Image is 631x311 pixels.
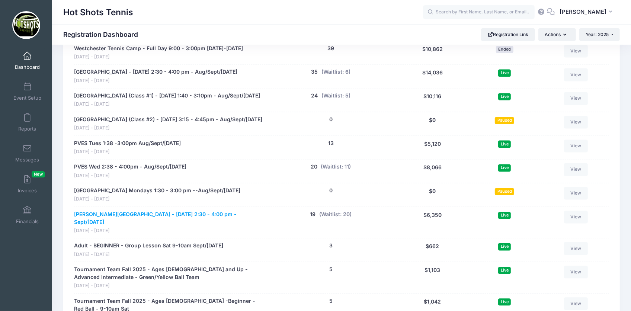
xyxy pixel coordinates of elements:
div: $8,066 [395,163,470,179]
div: $10,116 [395,92,470,108]
span: Live [498,212,511,219]
span: Year: 2025 [586,32,609,37]
a: Reports [10,109,45,135]
span: Financials [16,218,39,225]
span: [DATE] - [DATE] [74,148,181,155]
a: View [564,45,588,57]
span: Live [498,93,511,100]
button: Year: 2025 [579,28,620,41]
button: (Waitlist: 6) [321,68,350,76]
button: 0 [329,116,333,124]
a: InvoicesNew [10,171,45,197]
a: View [564,211,588,223]
span: Reports [18,126,36,132]
a: Event Setup [10,78,45,105]
div: $10,862 [395,45,470,61]
button: 39 [327,45,334,52]
a: [GEOGRAPHIC_DATA] - [DATE] 2:30 - 4:00 pm - Aug/Sept/[DATE] [74,68,237,76]
img: Hot Shots Tennis [12,11,40,39]
span: Messages [15,157,39,163]
a: View [564,297,588,310]
span: [DATE] - [DATE] [74,125,262,132]
a: View [564,116,588,128]
div: $0 [395,187,470,203]
span: Live [498,267,511,274]
a: Westchester Tennis Camp - Full Day 9:00 - 3:00pm [DATE]-[DATE] [74,45,243,52]
h1: Hot Shots Tennis [63,4,133,21]
span: Ended [496,46,513,53]
a: PVES Wed 2:38 - 4:00pm - Aug/Sept/[DATE] [74,163,186,171]
span: [DATE] - [DATE] [74,172,186,179]
input: Search by First Name, Last Name, or Email... [423,5,535,20]
a: View [564,187,588,199]
a: View [564,242,588,254]
a: Messages [10,140,45,166]
span: Paused [495,117,514,124]
button: 5 [329,266,333,273]
div: $662 [395,242,470,258]
span: Dashboard [15,64,40,70]
button: 3 [329,242,333,250]
span: [DATE] - [DATE] [74,54,243,61]
a: View [564,92,588,105]
a: Tournament Team Fall 2025 - Ages [DEMOGRAPHIC_DATA] and Up -Advanced Intermediate - Green/Yellow ... [74,266,263,281]
a: View [564,266,588,278]
span: [DATE] - [DATE] [74,227,263,234]
span: Paused [495,188,514,195]
a: Adult - BEGINNER - Group Lesson Sat 9-10am Sept/[DATE] [74,242,223,250]
a: Registration Link [481,28,535,41]
span: [DATE] - [DATE] [74,196,240,203]
a: [GEOGRAPHIC_DATA] Mondays 1:30 - 3:00 pm --Aug/Sept/[DATE] [74,187,240,195]
a: [GEOGRAPHIC_DATA] (Class #2) - [DATE] 3:15 - 4:45pm - Aug/Sept/[DATE] [74,116,262,124]
a: View [564,163,588,176]
div: $0 [395,116,470,132]
button: 0 [329,187,333,195]
button: 20 [311,163,317,171]
button: (Waitlist: 5) [321,92,350,100]
button: Actions [538,28,576,41]
span: New [32,171,45,177]
a: PVES Tues 1:38 -3:00pm Aug/Sept/[DATE] [74,140,181,147]
span: [DATE] - [DATE] [74,101,260,108]
span: [DATE] - [DATE] [74,251,223,258]
a: Financials [10,202,45,228]
span: Live [498,298,511,305]
span: [DATE] - [DATE] [74,282,263,289]
span: Live [498,69,511,76]
a: [PERSON_NAME][GEOGRAPHIC_DATA] - [DATE] 2:30 - 4:00 pm - Sept/[DATE] [74,211,263,226]
button: 24 [311,92,318,100]
div: $1,103 [395,266,470,289]
span: Live [498,164,511,171]
span: [DATE] - [DATE] [74,77,237,84]
button: (Waitlist: 20) [319,211,352,218]
button: 13 [328,140,334,147]
button: 19 [310,211,315,218]
button: 35 [311,68,318,76]
span: [PERSON_NAME] [560,8,606,16]
a: Dashboard [10,48,45,74]
button: (Waitlist: 11) [321,163,351,171]
button: 5 [329,297,333,305]
div: $14,036 [395,68,470,84]
div: $5,120 [395,140,470,155]
a: View [564,68,588,81]
a: [GEOGRAPHIC_DATA] (Class #1) - [DATE] 1:40 - 3:10pm - Aug/Sept/[DATE] [74,92,260,100]
span: Event Setup [13,95,41,101]
button: [PERSON_NAME] [555,4,620,21]
a: View [564,140,588,152]
h1: Registration Dashboard [63,31,144,38]
div: $6,350 [395,211,470,234]
span: Invoices [18,187,37,194]
span: Live [498,243,511,250]
span: Live [498,140,511,147]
